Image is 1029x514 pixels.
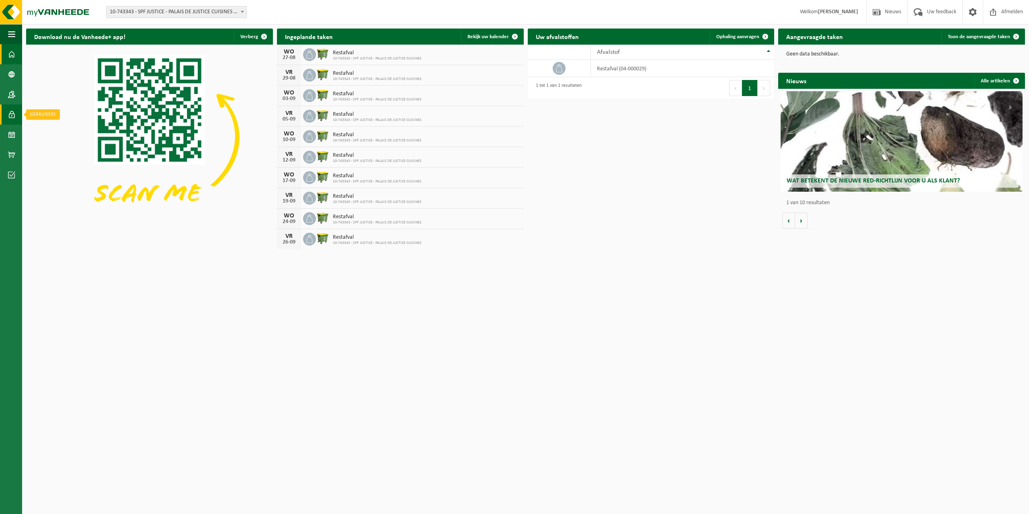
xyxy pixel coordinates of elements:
[729,80,742,96] button: Previous
[467,34,509,39] span: Bekijk uw kalender
[281,49,297,55] div: WO
[333,234,422,241] span: Restafval
[281,199,297,204] div: 19-09
[281,76,297,81] div: 29-08
[333,220,422,225] span: 10-743343 - SPF JUSTICE - PALAIS DE JUSTICE CUISINES
[26,29,133,44] h2: Download nu de Vanheede+ app!
[316,170,330,184] img: WB-1100-HPE-GN-50
[333,173,422,179] span: Restafval
[316,211,330,225] img: WB-1100-HPE-GN-50
[781,91,1022,192] a: Wat betekent de nieuwe RED-richtlijn voor u als klant?
[778,73,814,88] h2: Nieuws
[461,29,523,45] a: Bekijk uw kalender
[281,96,297,102] div: 03-09
[591,60,775,77] td: restafval (04-000029)
[281,172,297,178] div: WO
[333,118,422,123] span: 10-743343 - SPF JUSTICE - PALAIS DE JUSTICE CUISINES
[710,29,773,45] a: Ophaling aanvragen
[782,213,795,229] button: Vorige
[974,73,1024,89] a: Alle artikelen
[281,131,297,137] div: WO
[818,9,858,15] strong: [PERSON_NAME]
[778,29,851,44] h2: Aangevraagde taken
[316,47,330,61] img: WB-1100-HPE-GN-50
[106,6,247,18] span: 10-743343 - SPF JUSTICE - PALAIS DE JUSTICE CUISINES - BRUXELLES
[333,56,422,61] span: 10-743343 - SPF JUSTICE - PALAIS DE JUSTICE CUISINES
[786,51,1017,57] p: Geen data beschikbaar.
[281,151,297,158] div: VR
[281,69,297,76] div: VR
[333,159,422,164] span: 10-743343 - SPF JUSTICE - PALAIS DE JUSTICE CUISINES
[277,29,341,44] h2: Ingeplande taken
[316,129,330,143] img: WB-1100-HPE-GN-50
[26,45,273,229] img: Download de VHEPlus App
[333,200,422,205] span: 10-743343 - SPF JUSTICE - PALAIS DE JUSTICE CUISINES
[281,158,297,163] div: 12-09
[597,49,620,55] span: Afvalstof
[786,200,1021,206] p: 1 van 10 resultaten
[281,90,297,96] div: WO
[333,77,422,82] span: 10-743343 - SPF JUSTICE - PALAIS DE JUSTICE CUISINES
[281,233,297,240] div: VR
[107,6,246,18] span: 10-743343 - SPF JUSTICE - PALAIS DE JUSTICE CUISINES - BRUXELLES
[281,55,297,61] div: 27-08
[281,137,297,143] div: 10-09
[758,80,770,96] button: Next
[333,152,422,159] span: Restafval
[316,231,330,245] img: WB-1100-HPE-GN-50
[333,138,422,143] span: 10-743343 - SPF JUSTICE - PALAIS DE JUSTICE CUISINES
[333,179,422,184] span: 10-743343 - SPF JUSTICE - PALAIS DE JUSTICE CUISINES
[333,91,422,97] span: Restafval
[333,132,422,138] span: Restafval
[716,34,759,39] span: Ophaling aanvragen
[941,29,1024,45] a: Toon de aangevraagde taken
[948,34,1010,39] span: Toon de aangevraagde taken
[333,241,422,246] span: 10-743343 - SPF JUSTICE - PALAIS DE JUSTICE CUISINES
[240,34,258,39] span: Verberg
[528,29,587,44] h2: Uw afvalstoffen
[281,240,297,245] div: 26-09
[281,178,297,184] div: 17-09
[333,193,422,200] span: Restafval
[281,213,297,219] div: WO
[333,50,422,56] span: Restafval
[795,213,808,229] button: Volgende
[281,110,297,117] div: VR
[234,29,272,45] button: Verberg
[787,178,960,184] span: Wat betekent de nieuwe RED-richtlijn voor u als klant?
[333,70,422,77] span: Restafval
[532,79,582,97] div: 1 tot 1 van 1 resultaten
[281,219,297,225] div: 24-09
[333,97,422,102] span: 10-743343 - SPF JUSTICE - PALAIS DE JUSTICE CUISINES
[316,149,330,163] img: WB-1100-HPE-GN-50
[316,88,330,102] img: WB-1100-HPE-GN-50
[316,68,330,81] img: WB-1100-HPE-GN-50
[316,190,330,204] img: WB-1100-HPE-GN-50
[316,109,330,122] img: WB-1100-HPE-GN-50
[281,192,297,199] div: VR
[742,80,758,96] button: 1
[333,111,422,118] span: Restafval
[333,214,422,220] span: Restafval
[281,117,297,122] div: 05-09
